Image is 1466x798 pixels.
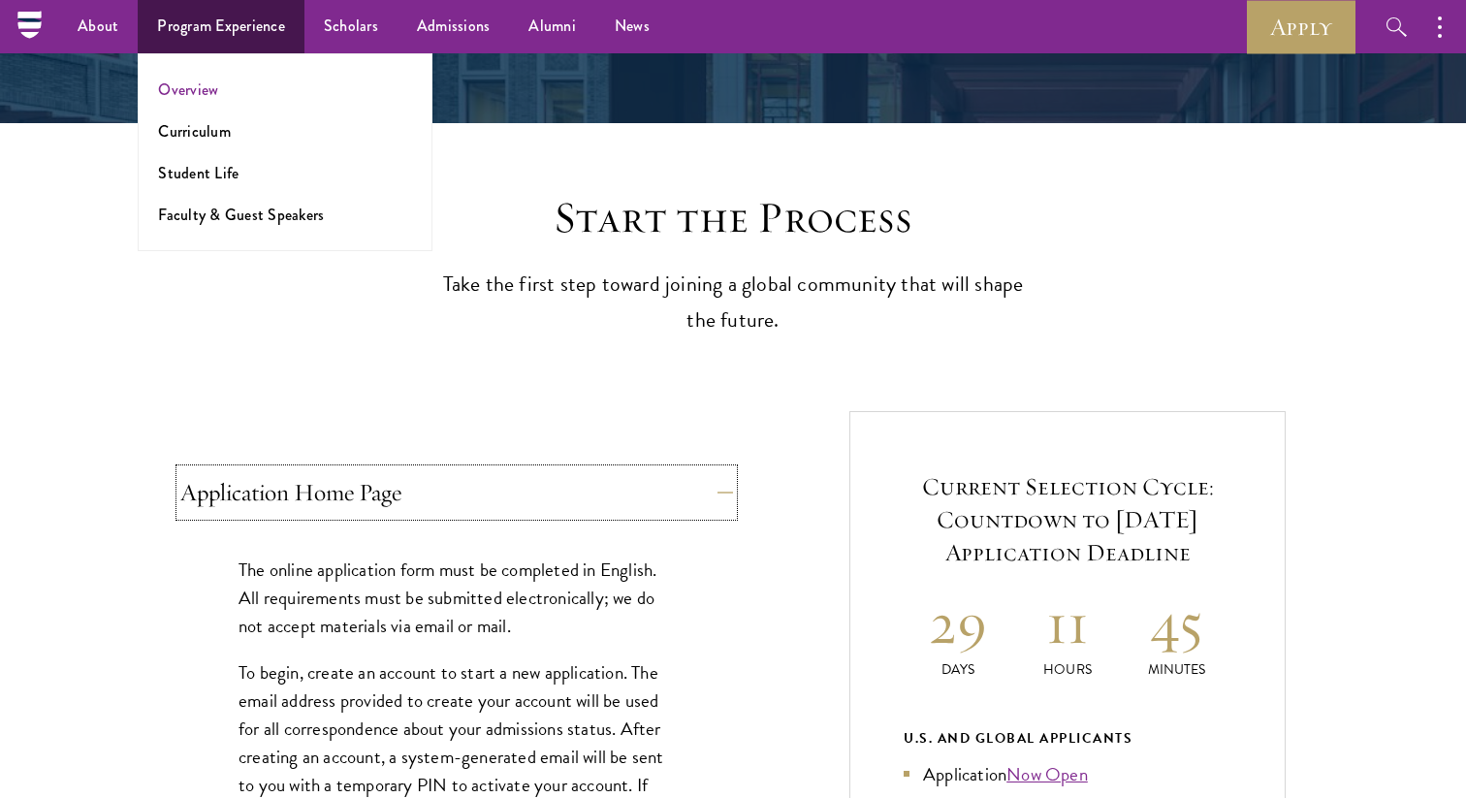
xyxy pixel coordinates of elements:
[432,191,1034,245] h2: Start the Process
[1013,587,1123,659] h2: 11
[180,469,733,516] button: Application Home Page
[904,470,1231,569] h5: Current Selection Cycle: Countdown to [DATE] Application Deadline
[904,587,1013,659] h2: 29
[1122,587,1231,659] h2: 45
[432,267,1034,338] p: Take the first step toward joining a global community that will shape the future.
[158,79,218,101] a: Overview
[904,760,1231,788] li: Application
[1013,659,1123,680] p: Hours
[158,120,231,143] a: Curriculum
[1006,760,1088,788] a: Now Open
[904,659,1013,680] p: Days
[239,556,675,640] p: The online application form must be completed in English. All requirements must be submitted elec...
[904,726,1231,750] div: U.S. and Global Applicants
[158,162,239,184] a: Student Life
[158,204,324,226] a: Faculty & Guest Speakers
[1122,659,1231,680] p: Minutes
